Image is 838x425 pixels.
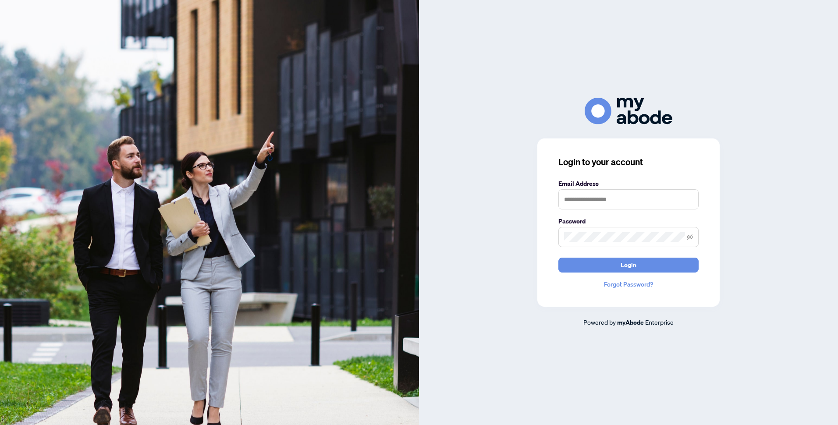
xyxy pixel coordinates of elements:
button: Login [558,258,699,273]
img: ma-logo [585,98,672,124]
span: Login [621,258,636,272]
span: eye-invisible [687,234,693,240]
a: myAbode [617,318,644,327]
h3: Login to your account [558,156,699,168]
span: Enterprise [645,318,674,326]
label: Email Address [558,179,699,188]
span: Powered by [583,318,616,326]
a: Forgot Password? [558,280,699,289]
label: Password [558,216,699,226]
